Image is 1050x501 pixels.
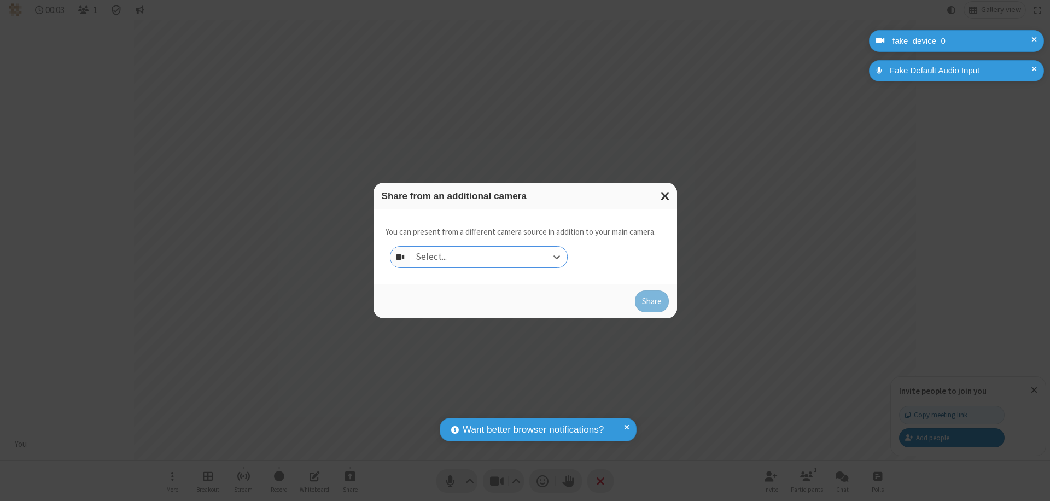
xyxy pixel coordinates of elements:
[654,183,677,209] button: Close modal
[382,191,669,201] h3: Share from an additional camera
[635,290,669,312] button: Share
[886,65,1036,77] div: Fake Default Audio Input
[463,423,604,437] span: Want better browser notifications?
[386,226,656,238] p: You can present from a different camera source in addition to your main camera.
[889,35,1036,48] div: fake_device_0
